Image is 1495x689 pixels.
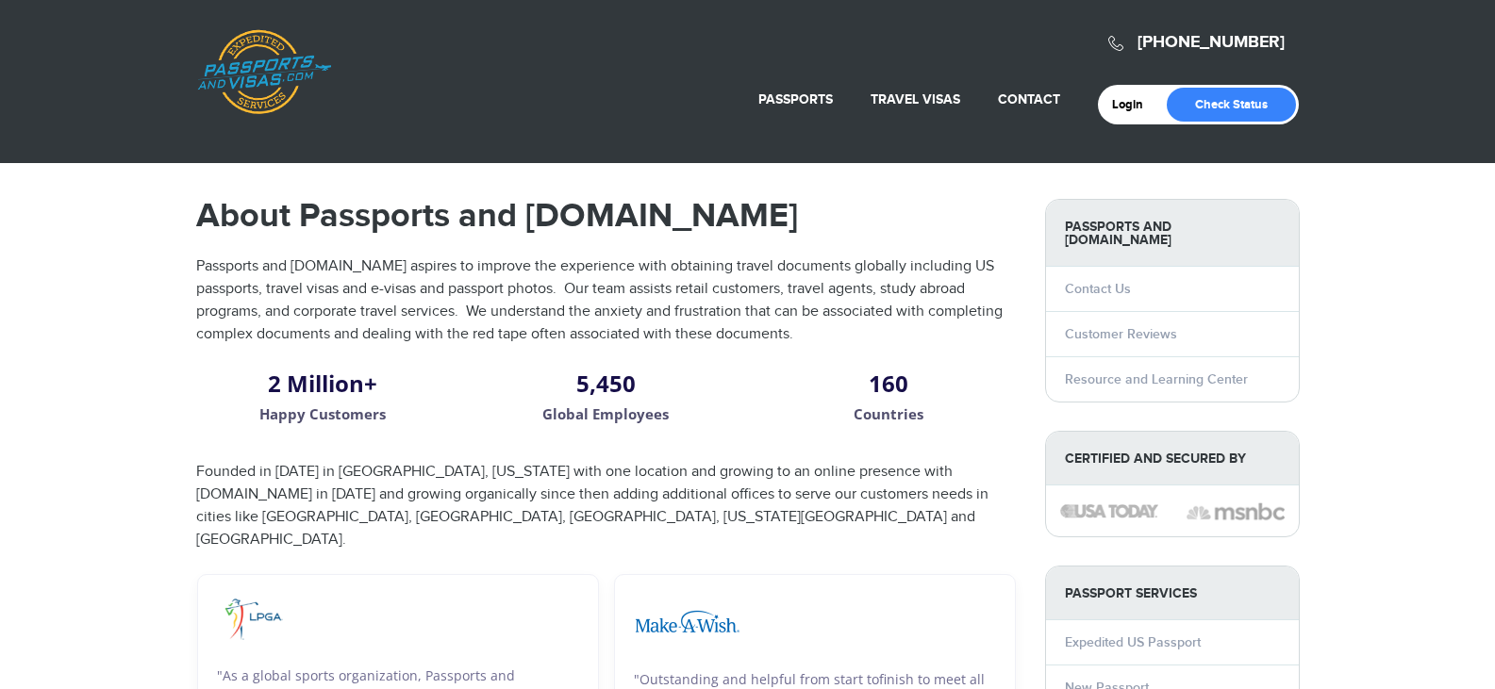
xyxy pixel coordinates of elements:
[1112,97,1156,112] a: Login
[1065,326,1177,342] a: Customer Reviews
[196,255,1017,346] p: Passports and [DOMAIN_NAME] aspires to improve the experience with obtaining travel documents glo...
[196,378,451,389] h2: 2 Million+
[1046,432,1299,485] strong: Certified and Secured by
[196,199,1017,233] h1: About Passports and [DOMAIN_NAME]
[478,403,733,425] p: Global Employees
[197,29,331,114] a: Passports & [DOMAIN_NAME]
[758,91,833,107] a: Passports
[998,91,1060,107] a: Contact
[761,403,1016,425] p: Countries
[1187,500,1285,523] img: image description
[217,594,287,646] img: image description
[1046,566,1299,620] strong: PASSPORT SERVICES
[196,461,1017,551] p: Founded in [DATE] in [GEOGRAPHIC_DATA], [US_STATE] with one location and growing to an online pre...
[478,378,733,389] h2: 5,450
[1060,504,1158,517] img: image description
[1046,200,1299,267] strong: Passports and [DOMAIN_NAME]
[1065,634,1201,650] a: Expedited US Passport
[1065,371,1248,387] a: Resource and Learning Center
[871,91,960,107] a: Travel Visas
[761,378,1016,389] h2: 160
[1065,281,1131,297] a: Contact Us
[1167,88,1296,122] a: Check Status
[196,403,451,425] p: Happy Customers
[634,594,741,649] img: image description
[1138,32,1285,53] a: [PHONE_NUMBER]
